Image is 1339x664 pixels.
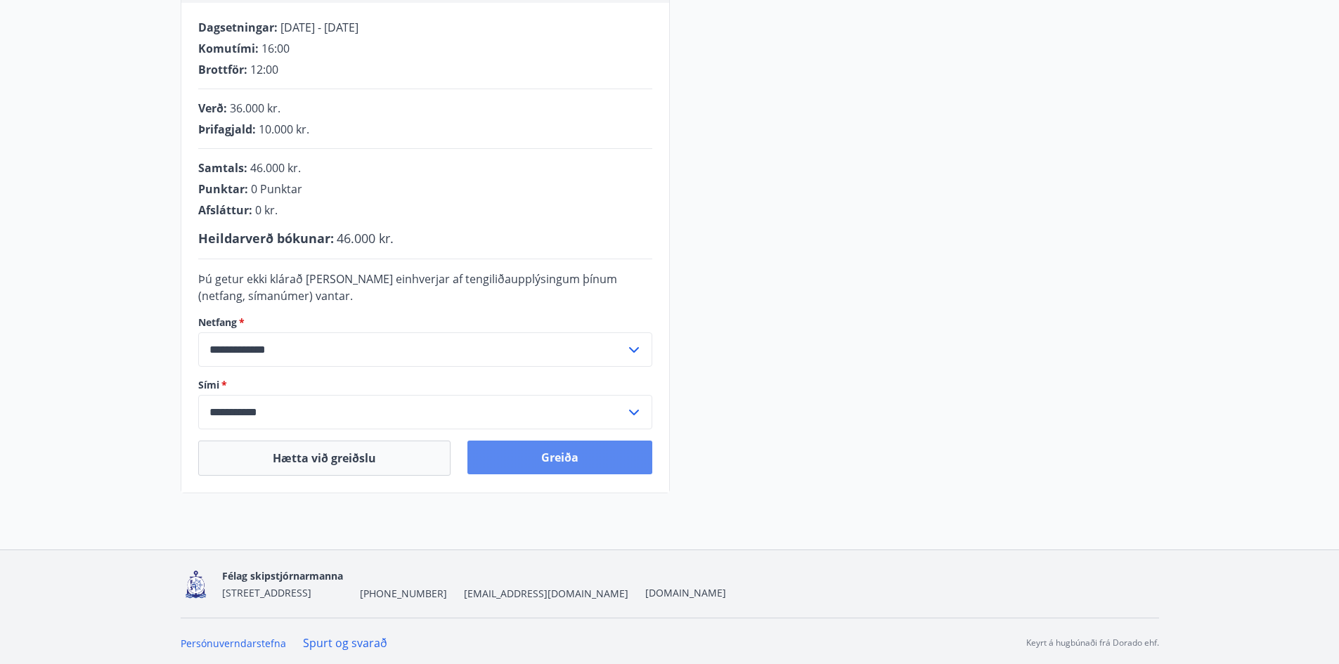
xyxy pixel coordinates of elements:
span: 46.000 kr. [250,160,301,176]
button: Greiða [467,441,652,474]
span: 0 Punktar [251,181,302,197]
span: 36.000 kr. [230,100,280,116]
label: Netfang [198,315,652,330]
span: 16:00 [261,41,290,56]
span: Dagsetningar : [198,20,278,35]
span: Heildarverð bókunar : [198,230,334,247]
p: Keyrt á hugbúnaði frá Dorado ehf. [1026,637,1159,649]
span: [PHONE_NUMBER] [360,587,447,601]
span: 46.000 kr. [337,230,394,247]
span: Punktar : [198,181,248,197]
a: [DOMAIN_NAME] [645,586,726,599]
span: Þrifagjald : [198,122,256,137]
span: Félag skipstjórnarmanna [222,569,343,582]
span: [DATE] - [DATE] [280,20,358,35]
span: 0 kr. [255,202,278,218]
span: [STREET_ADDRESS] [222,586,311,599]
span: Þú getur ekki klárað [PERSON_NAME] einhverjar af tengiliðaupplýsingum þínum (netfang, símanúmer) ... [198,271,617,304]
img: 4fX9JWmG4twATeQ1ej6n556Sc8UHidsvxQtc86h8.png [181,569,211,599]
span: Brottför : [198,62,247,77]
span: [EMAIL_ADDRESS][DOMAIN_NAME] [464,587,628,601]
a: Spurt og svarað [303,635,387,651]
span: Afsláttur : [198,202,252,218]
span: 12:00 [250,62,278,77]
span: Komutími : [198,41,259,56]
button: Hætta við greiðslu [198,441,451,476]
span: 10.000 kr. [259,122,309,137]
span: Samtals : [198,160,247,176]
label: Sími [198,378,652,392]
span: Verð : [198,100,227,116]
a: Persónuverndarstefna [181,637,286,650]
